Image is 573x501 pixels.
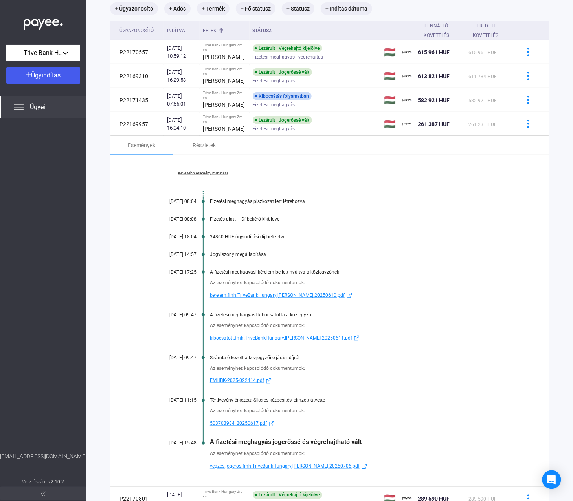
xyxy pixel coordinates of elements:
span: 582 921 HUF [468,98,497,103]
div: [DATE] 09:47 [149,355,197,360]
strong: [PERSON_NAME] [203,126,245,132]
mat-chip: + Adós [164,2,191,15]
span: Fizetési meghagyás [253,76,295,86]
td: P22169957 [110,112,164,136]
div: Események [128,141,155,150]
div: Lezárult | Jogerőssé vált [253,116,312,124]
a: FMHBK-2025-022414.pdfexternal-link-blue [210,376,510,386]
div: Jogviszony megállapítása [210,252,510,257]
div: Az eseményhez kapcsolódó dokumentumok: [210,407,510,415]
div: [DATE] 08:04 [149,199,197,204]
div: A fizetési meghagyást kibocsátotta a közjegyző [210,312,510,318]
div: Eredeti követelés [468,21,503,40]
div: [DATE] 18:04 [149,234,197,240]
img: external-link-blue [345,293,354,298]
div: Kibocsátás folyamatban [253,92,312,100]
img: external-link-blue [352,335,362,341]
div: Trive Bank Hungary Zrt. vs [203,91,246,100]
a: kibocsatott.fmh.TriveBankHungary.[PERSON_NAME].20250611.pdfexternal-link-blue [210,333,510,343]
img: payee-logo [402,48,412,57]
button: more-blue [520,92,536,108]
img: payee-logo [402,95,412,105]
div: [DATE] 10:59:12 [167,44,197,60]
td: 🇭🇺 [381,88,399,112]
div: Felek [203,26,246,35]
img: more-blue [524,72,533,80]
img: more-blue [524,96,533,104]
span: 615 961 HUF [468,50,497,55]
img: external-link-blue [360,464,369,470]
div: Trive Bank Hungary Zrt. vs [203,67,246,76]
div: [DATE] 16:04:10 [167,116,197,132]
mat-chip: + Termék [197,2,230,15]
img: payee-logo [402,119,412,129]
div: Open Intercom Messenger [542,470,561,489]
span: vegzes.jogeros.fmh.TriveBankHungary.[PERSON_NAME].20250706.pdf [210,462,360,471]
span: kerelem.fmh.TriveBankHungary.[PERSON_NAME].20250610.pdf [210,291,345,300]
div: [DATE] 17:25 [149,269,197,275]
div: [DATE] 11:15 [149,398,197,403]
div: Indítva [167,26,197,35]
button: more-blue [520,116,536,132]
div: Fennálló követelés [418,21,455,40]
img: payee-logo [402,71,412,81]
span: 615 961 HUF [418,49,450,55]
button: Ügyindítás [6,67,80,84]
div: A fizetési meghagyási kérelem be lett nyújtva a közjegyzőnek [210,269,510,275]
span: 503703984_20250617.pdf [210,419,267,428]
div: Fizetés alatt – Díjbekérő kiküldve [210,216,510,222]
a: kerelem.fmh.TriveBankHungary.[PERSON_NAME].20250610.pdfexternal-link-blue [210,291,510,300]
td: P22171435 [110,88,164,112]
mat-chip: + Indítás dátuma [321,2,372,15]
div: 34860 HUF ügyindítási díj befizetve [210,234,510,240]
div: Az eseményhez kapcsolódó dokumentumok: [210,279,510,287]
a: Kevesebb esemény mutatása [149,171,257,176]
div: [DATE] 15:48 [149,441,197,446]
div: Trive Bank Hungary Zrt. vs [203,43,246,52]
span: 261 387 HUF [418,121,450,127]
span: Trive Bank Hungary Zrt. [24,48,63,58]
span: Fizetési meghagyás [253,124,295,133]
span: 611 784 HUF [468,74,497,79]
div: Trive Bank Hungary Zrt. vs [203,115,246,124]
mat-chip: + Fő státusz [236,2,275,15]
div: Trive Bank Hungary Zrt. vs [203,490,246,499]
img: plus-white.svg [26,72,31,77]
div: Lezárult | Végrehajtó kijelölve [253,491,322,499]
mat-chip: + Ügyazonosító [110,2,158,15]
td: 🇭🇺 [381,64,399,88]
button: Trive Bank Hungary Zrt. [6,45,80,61]
div: Ügyazonosító [119,26,161,35]
div: Az eseményhez kapcsolódó dokumentumok: [210,450,510,458]
img: more-blue [524,120,533,128]
span: Ügyeim [30,102,51,112]
div: Az eseményhez kapcsolódó dokumentumok: [210,364,510,372]
div: Fennálló követelés [418,21,463,40]
span: 613 821 HUF [418,73,450,79]
div: Az eseményhez kapcsolódó dokumentumok: [210,322,510,329]
div: Lezárult | Jogerőssé vált [253,68,312,76]
span: Fizetési meghagyás [253,100,295,110]
td: P22169310 [110,64,164,88]
mat-chip: + Státusz [282,2,314,15]
span: FMHBK-2025-022414.pdf [210,376,264,386]
div: Felek [203,26,217,35]
div: Fizetési meghagyás piszkozat lett létrehozva [210,199,510,204]
a: 503703984_20250617.pdfexternal-link-blue [210,419,510,428]
img: arrow-double-left-grey.svg [41,492,46,496]
td: 🇭🇺 [381,112,399,136]
strong: v2.10.2 [48,479,64,485]
div: [DATE] 16:29:53 [167,68,197,84]
div: Lezárult | Végrehajtó kijelölve [253,44,322,52]
td: 🇭🇺 [381,40,399,64]
div: [DATE] 07:55:01 [167,92,197,108]
button: more-blue [520,44,536,60]
strong: [PERSON_NAME] [203,78,245,84]
strong: [PERSON_NAME] [203,102,245,108]
div: Számla érkezett a közjegyzői eljárási díjról [210,355,510,360]
img: more-blue [524,48,533,56]
strong: [PERSON_NAME] [203,54,245,60]
button: more-blue [520,68,536,84]
span: Fizetési meghagyás - végrehajtás [253,52,323,62]
th: Státusz [250,21,381,40]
